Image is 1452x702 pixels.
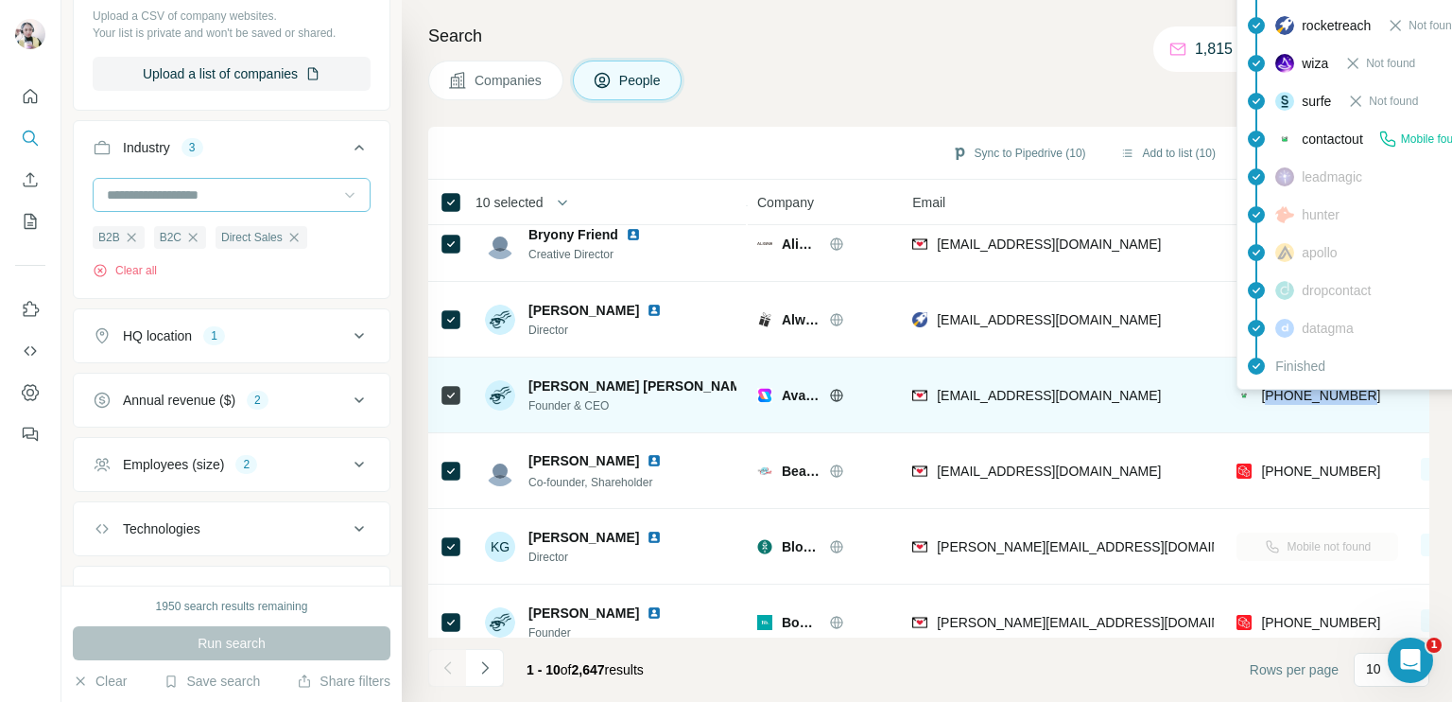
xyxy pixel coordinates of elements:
[1302,205,1340,224] span: hunter
[1302,167,1362,186] span: leadmagic
[912,193,945,212] span: Email
[528,604,639,623] span: [PERSON_NAME]
[528,225,618,244] span: Bryony Friend
[1275,134,1294,144] img: provider contactout logo
[123,326,192,345] div: HQ location
[912,235,927,254] img: provider findymail logo
[485,380,515,411] img: Avatar
[782,310,820,329] span: Always Personal
[297,672,390,691] button: Share filters
[782,462,820,481] span: BearingNet
[15,19,45,49] img: Avatar
[1236,613,1252,632] img: provider prospeo logo
[561,662,572,677] span: of
[475,193,544,212] span: 10 selected
[485,305,515,335] img: Avatar
[15,376,45,410] button: Dashboard
[1261,615,1380,630] span: [PHONE_NUMBER]
[73,672,127,691] button: Clear
[937,237,1161,252] span: [EMAIL_ADDRESS][DOMAIN_NAME]
[647,605,662,621] img: LinkedIn logo
[1302,281,1371,300] span: dropcontact
[939,139,1099,167] button: Sync to Pipedrive (10)
[527,662,644,677] span: results
[757,615,772,630] img: Logo of Bookblock
[123,584,181,603] div: Keywords
[156,598,308,615] div: 1950 search results remaining
[1302,54,1328,73] span: wiza
[1236,462,1252,481] img: provider prospeo logo
[1275,16,1294,35] img: provider rocketreach logo
[74,442,389,487] button: Employees (size)2
[160,229,181,246] span: B2C
[93,8,371,25] p: Upload a CSV of company websites.
[757,312,772,327] img: Logo of Always Personal
[1366,659,1381,678] p: 10
[912,310,927,329] img: provider rocketreach logo
[1275,243,1294,262] img: provider apollo logo
[937,539,1270,554] span: [PERSON_NAME][EMAIL_ADDRESS][DOMAIN_NAME]
[74,506,389,552] button: Technologies
[1261,388,1380,403] span: [PHONE_NUMBER]
[221,229,283,246] span: Direct Sales
[1369,93,1418,110] span: Not found
[98,229,120,246] span: B2B
[937,312,1161,327] span: [EMAIL_ADDRESS][DOMAIN_NAME]
[74,377,389,423] button: Annual revenue ($)2
[1426,638,1442,653] span: 1
[1275,92,1294,111] img: provider surfe logo
[1275,54,1294,73] img: provider wiza logo
[1195,38,1233,61] p: 1,815
[912,613,927,632] img: provider findymail logo
[74,125,389,178] button: Industry3
[15,292,45,326] button: Use Surfe on LinkedIn
[782,613,820,632] span: Bookblock
[428,23,1429,49] h4: Search
[15,121,45,155] button: Search
[757,388,772,403] img: Logo of Avasam
[1275,357,1325,376] span: Finished
[782,235,820,254] span: Aligne
[485,456,515,486] img: Avatar
[528,246,648,263] span: Creative Director
[782,386,820,405] span: Avasam
[485,607,515,638] img: Avatar
[1261,464,1380,479] span: [PHONE_NUMBER]
[572,662,605,677] span: 2,647
[1302,92,1331,111] span: surfe
[235,456,257,473] div: 2
[528,624,669,641] span: Founder
[15,79,45,114] button: Quick start
[485,229,515,259] img: Avatar
[937,388,1161,403] span: [EMAIL_ADDRESS][DOMAIN_NAME]
[15,163,45,197] button: Enrich CSV
[123,391,235,410] div: Annual revenue ($)
[1107,139,1229,167] button: Add to list (10)
[123,519,200,538] div: Technologies
[528,451,639,470] span: [PERSON_NAME]
[912,462,927,481] img: provider findymail logo
[247,392,268,409] div: 2
[1388,638,1433,683] iframe: Intercom live chat
[912,386,927,405] img: provider findymail logo
[93,262,157,279] button: Clear all
[15,204,45,238] button: My lists
[1236,386,1252,405] img: provider contactout logo
[528,476,652,489] span: Co-founder, Shareholder
[1275,281,1294,300] img: provider dropcontact logo
[528,549,669,566] span: Director
[647,453,662,468] img: LinkedIn logo
[466,649,504,687] button: Navigate to next page
[1275,206,1294,223] img: provider hunter logo
[527,662,561,677] span: 1 - 10
[647,530,662,545] img: LinkedIn logo
[528,528,639,547] span: [PERSON_NAME]
[203,327,225,344] div: 1
[937,615,1270,630] span: [PERSON_NAME][EMAIL_ADDRESS][DOMAIN_NAME]
[123,455,224,474] div: Employees (size)
[74,570,389,616] button: Keywords
[528,322,669,339] span: Director
[123,138,170,157] div: Industry
[15,417,45,451] button: Feedback
[528,301,639,320] span: [PERSON_NAME]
